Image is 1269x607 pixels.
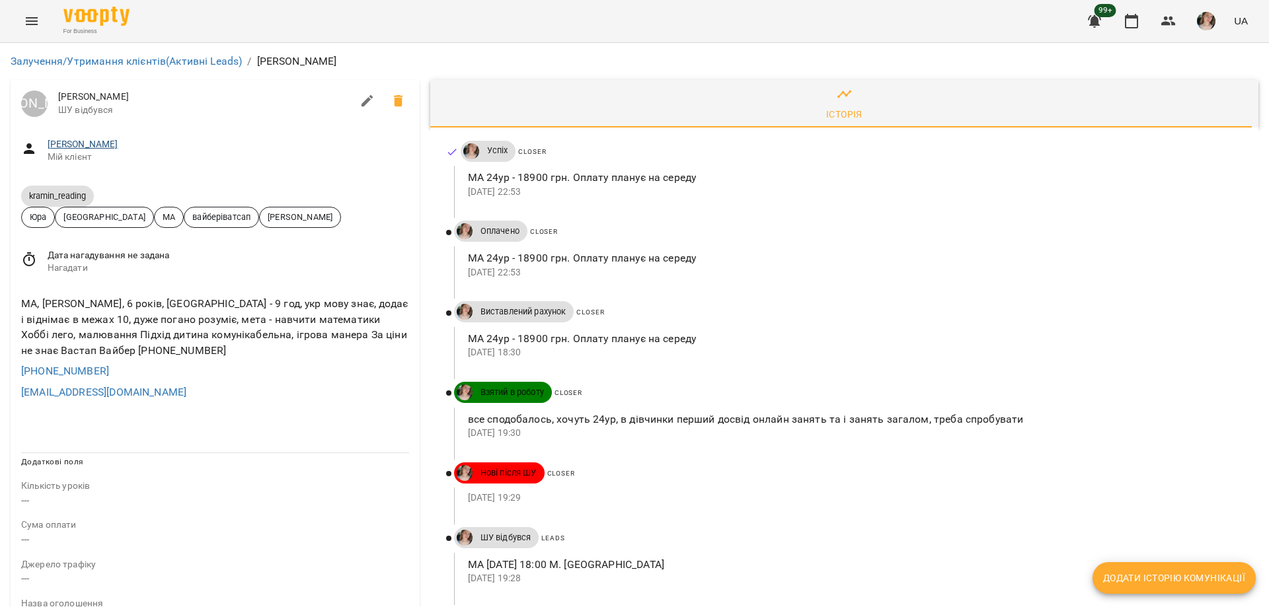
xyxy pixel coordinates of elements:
[21,480,409,493] p: field-description
[63,7,130,26] img: Voopty Logo
[468,491,1237,505] p: [DATE] 19:29
[473,467,545,479] span: Нові після ШУ
[21,190,94,201] span: kramin_reading
[473,386,552,398] span: Взятий в роботу
[58,90,352,104] span: [PERSON_NAME]
[1197,12,1215,30] img: 6afb9eb6cc617cb6866001ac461bd93f.JPG
[457,465,473,481] img: ДТ УКР Нечиполюк Мирослава https://us06web.zoom.us/j/87978670003
[576,308,604,316] span: Closer
[479,145,516,157] span: Успіх
[454,384,473,400] a: ДТ УКР Нечиполюк Мирослава https://us06web.zoom.us/j/87978670003
[457,384,473,400] img: ДТ УКР Нечиполюк Мирослава https://us06web.zoom.us/j/87978670003
[457,304,473,320] img: ДТ УКР Нечиполюк Мирослава https://us06web.zoom.us/j/87978670003
[48,249,409,262] span: Дата нагадування не задана
[21,532,409,548] p: ---
[468,427,1237,440] p: [DATE] 19:30
[468,411,1237,427] p: все сподобалось, хочуть 24ур, в дівчинки перший досвід онлайн занять та і занять загалом, треба с...
[541,534,564,542] span: Leads
[454,223,473,239] a: ДТ УКР Нечиполюк Мирослава https://us06web.zoom.us/j/87978670003
[257,54,337,69] p: [PERSON_NAME]
[21,90,48,117] div: Юрій Тимочко
[547,470,575,477] span: Closer
[48,139,118,149] a: [PERSON_NAME]
[454,530,473,546] a: ДТ УКР Нечиполюк Мирослава https://us06web.zoom.us/j/87978670003
[48,151,409,164] span: Мій клієнт
[21,457,83,466] span: Додаткові поля
[468,186,1237,199] p: [DATE] 22:53
[48,262,409,275] span: Нагадати
[555,389,582,396] span: Closer
[58,104,352,117] span: ШУ відбувся
[155,211,183,223] span: МА
[1103,570,1245,586] span: Додати історію комунікації
[56,211,153,223] span: [GEOGRAPHIC_DATA]
[21,518,409,532] p: field-description
[11,54,1258,69] nav: breadcrumb
[454,304,473,320] a: ДТ УКР Нечиполюк Мирослава https://us06web.zoom.us/j/87978670003
[21,90,48,117] a: [PERSON_NAME]
[463,143,479,159] img: ДТ УКР Нечиполюк Мирослава https://us06web.zoom.us/j/87978670003
[454,465,473,481] a: ДТ УКР Нечиполюк Мирослава https://us06web.zoom.us/j/87978670003
[21,571,409,587] p: ---
[184,211,258,223] span: вайберіватсап
[260,211,340,223] span: [PERSON_NAME]
[468,250,1237,266] p: МА 24ур - 18900 грн. Оплату планує на середу
[1095,4,1116,17] span: 99+
[63,27,130,36] span: For Business
[21,386,186,398] a: [EMAIL_ADDRESS][DOMAIN_NAME]
[457,530,473,546] img: ДТ УКР Нечиполюк Мирослава https://us06web.zoom.us/j/87978670003
[826,106,863,122] div: Історія
[473,532,539,544] span: ШУ відбувся
[11,55,242,67] a: Залучення/Утримання клієнтів(Активні Leads)
[468,346,1237,359] p: [DATE] 18:30
[530,228,558,235] span: Closer
[468,170,1237,186] p: МА 24ур - 18900 грн. Оплату планує на середу
[473,306,574,318] span: Виставлений рахунок
[518,148,546,155] span: Closer
[473,225,527,237] span: Оплачено
[22,211,54,223] span: Юра
[19,293,412,361] div: МА, [PERSON_NAME], 6 років, [GEOGRAPHIC_DATA] - 9 год, укр мову знає, додає і віднімає в межах 10...
[468,572,1237,585] p: [DATE] 19:28
[21,365,109,377] a: [PHONE_NUMBER]
[468,266,1237,279] p: [DATE] 22:53
[16,5,48,37] button: Menu
[21,493,409,509] p: ---
[457,223,473,239] img: ДТ УКР Нечиполюк Мирослава https://us06web.zoom.us/j/87978670003
[21,558,409,571] p: field-description
[1234,14,1248,28] span: UA
[1229,9,1253,33] button: UA
[468,331,1237,347] p: МА 24ур - 18900 грн. Оплату планує на середу
[461,143,479,159] a: ДТ УКР Нечиполюк Мирослава https://us06web.zoom.us/j/87978670003
[247,54,251,69] li: /
[1093,562,1256,594] button: Додати історію комунікації
[468,557,1237,573] p: МА [DATE] 18:00 М. [GEOGRAPHIC_DATA]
